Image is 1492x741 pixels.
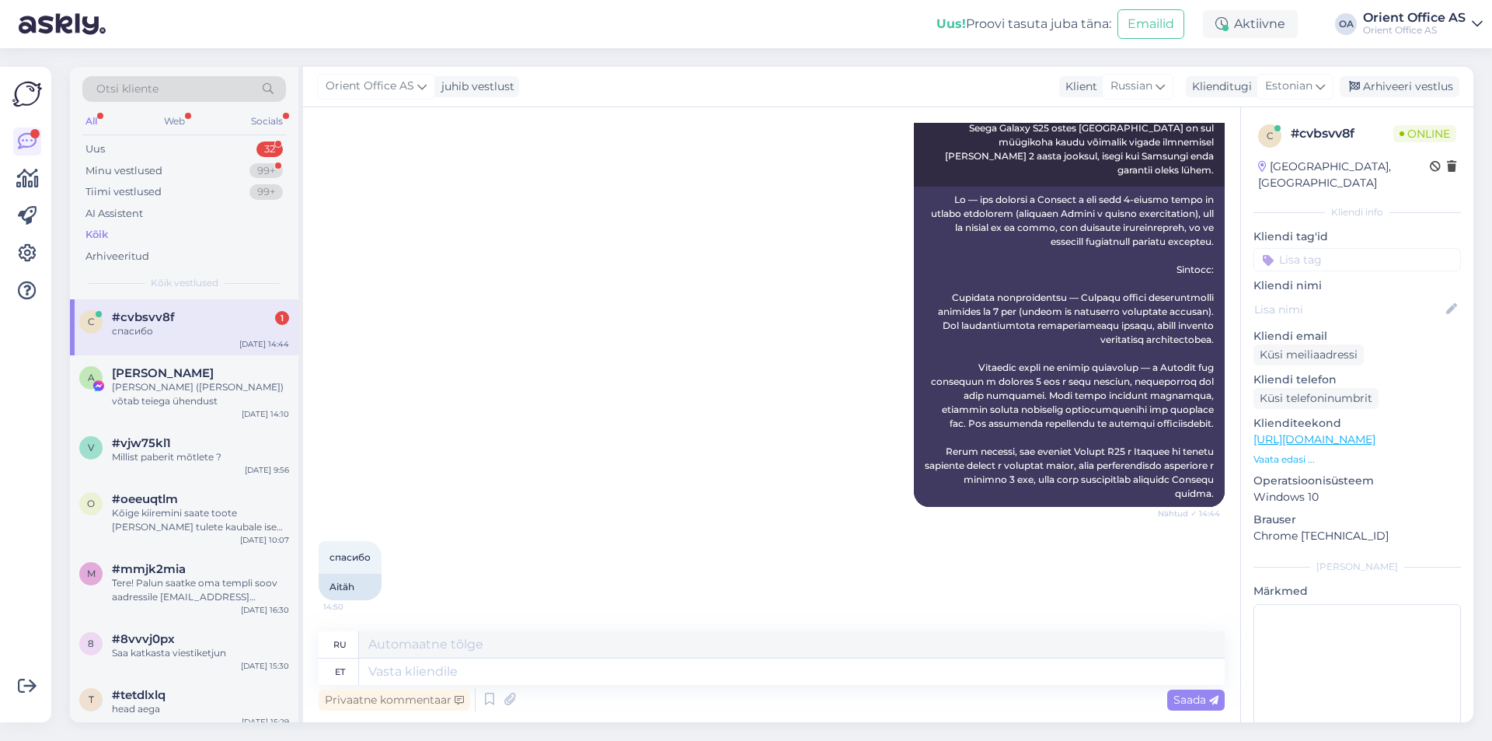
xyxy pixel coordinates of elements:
div: Klienditugi [1186,79,1252,95]
div: Kõige kiiremini saate toote [PERSON_NAME] tulete kaubale ise lattu järgi, kulleri [GEOGRAPHIC_DAT... [112,506,289,534]
div: Orient Office AS [1363,12,1466,24]
p: Kliendi tag'id [1253,229,1461,245]
b: Uus! [936,16,966,31]
div: Saa katkasta viestiketjun [112,646,289,660]
div: [DATE] 10:07 [240,534,289,546]
span: спасибо [329,551,371,563]
span: A [88,372,95,383]
div: [DATE] 15:29 [242,716,289,728]
span: 8 [88,638,94,649]
span: Estonian [1265,78,1312,95]
div: Tere! Palun saatke oma templi soov aadressile [EMAIL_ADDRESS][DOMAIN_NAME] ja koostame teile [DEM... [112,576,289,604]
p: Vaata edasi ... [1253,453,1461,467]
span: c [1267,130,1274,142]
div: Web [161,111,188,131]
div: Lo — ips dolorsi a Consect a eli sedd 4-eiusmo tempo in utlabo etdolorem (aliquaen Admini v quisn... [914,187,1225,507]
div: [DATE] 16:30 [241,604,289,616]
div: Aktiivne [1203,10,1298,38]
p: Klienditeekond [1253,415,1461,432]
div: Privaatne kommentaar [319,690,470,711]
p: Kliendi nimi [1253,278,1461,294]
div: Aitäh [319,574,382,600]
div: 99+ [249,163,283,179]
p: Märkmed [1253,583,1461,599]
p: Brauser [1253,512,1461,528]
img: Askly Logo [12,79,42,109]
span: #oeeuqtlm [112,492,178,506]
div: Arhiveeri vestlus [1340,76,1459,97]
span: Online [1393,125,1456,142]
span: v [88,442,94,453]
p: Windows 10 [1253,489,1461,505]
span: #vjw75kl1 [112,436,171,450]
span: #tetdlxlq [112,688,166,702]
a: Orient Office ASOrient Office AS [1363,12,1483,37]
div: [DATE] 9:56 [245,464,289,476]
span: 14:50 [323,601,382,613]
div: head aega [112,702,289,716]
div: Minu vestlused [85,163,162,179]
div: 99+ [249,184,283,200]
span: Otsi kliente [96,81,159,97]
p: Kliendi email [1253,328,1461,344]
div: AI Assistent [85,206,143,222]
span: Nähtud ✓ 14:44 [1158,508,1220,519]
p: Operatsioonisüsteem [1253,473,1461,489]
input: Lisa tag [1253,248,1461,271]
span: Orient Office AS [326,78,414,95]
p: Kliendi telefon [1253,372,1461,388]
span: #8vvvj0px [112,632,175,646]
span: t [89,694,94,705]
a: [URL][DOMAIN_NAME] [1253,432,1375,446]
div: Orient Office AS [1363,24,1466,37]
div: Kliendi info [1253,205,1461,219]
p: Chrome [TECHNICAL_ID] [1253,528,1461,544]
span: c [88,316,95,327]
button: Emailid [1117,9,1184,39]
span: Aavi Kallakas [112,366,214,380]
div: OA [1335,13,1357,35]
span: Kõik vestlused [151,276,218,290]
div: ru [333,631,347,658]
div: [GEOGRAPHIC_DATA], [GEOGRAPHIC_DATA] [1258,159,1430,191]
div: Klient [1059,79,1097,95]
div: [PERSON_NAME] [1253,560,1461,574]
span: Saada [1173,693,1218,707]
div: Kõik [85,227,108,243]
div: [PERSON_NAME] ([PERSON_NAME]) võtab teiega ühendust [112,380,289,408]
input: Lisa nimi [1254,301,1443,318]
div: [DATE] 14:10 [242,408,289,420]
div: Socials [248,111,286,131]
div: juhib vestlust [435,79,514,95]
div: [DATE] 15:30 [241,660,289,672]
span: #mmjk2mia [112,562,186,576]
span: o [87,498,95,509]
div: спасибо [112,324,289,338]
div: Millist paberit mõtlete ? [112,450,289,464]
div: All [82,111,100,131]
span: Russian [1110,78,1152,95]
span: #cvbsvv8f [112,310,175,324]
div: Küsi meiliaadressi [1253,344,1364,365]
div: Tiimi vestlused [85,184,162,200]
span: m [87,568,96,579]
div: Arhiveeritud [85,249,149,264]
div: 1 [275,311,289,325]
div: 32 [256,142,283,157]
div: Proovi tasuta juba täna: [936,15,1111,33]
div: et [335,659,345,685]
div: # cvbsvv8f [1291,124,1393,143]
div: Küsi telefoninumbrit [1253,388,1379,409]
div: [DATE] 14:44 [239,338,289,350]
div: Uus [85,142,105,157]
